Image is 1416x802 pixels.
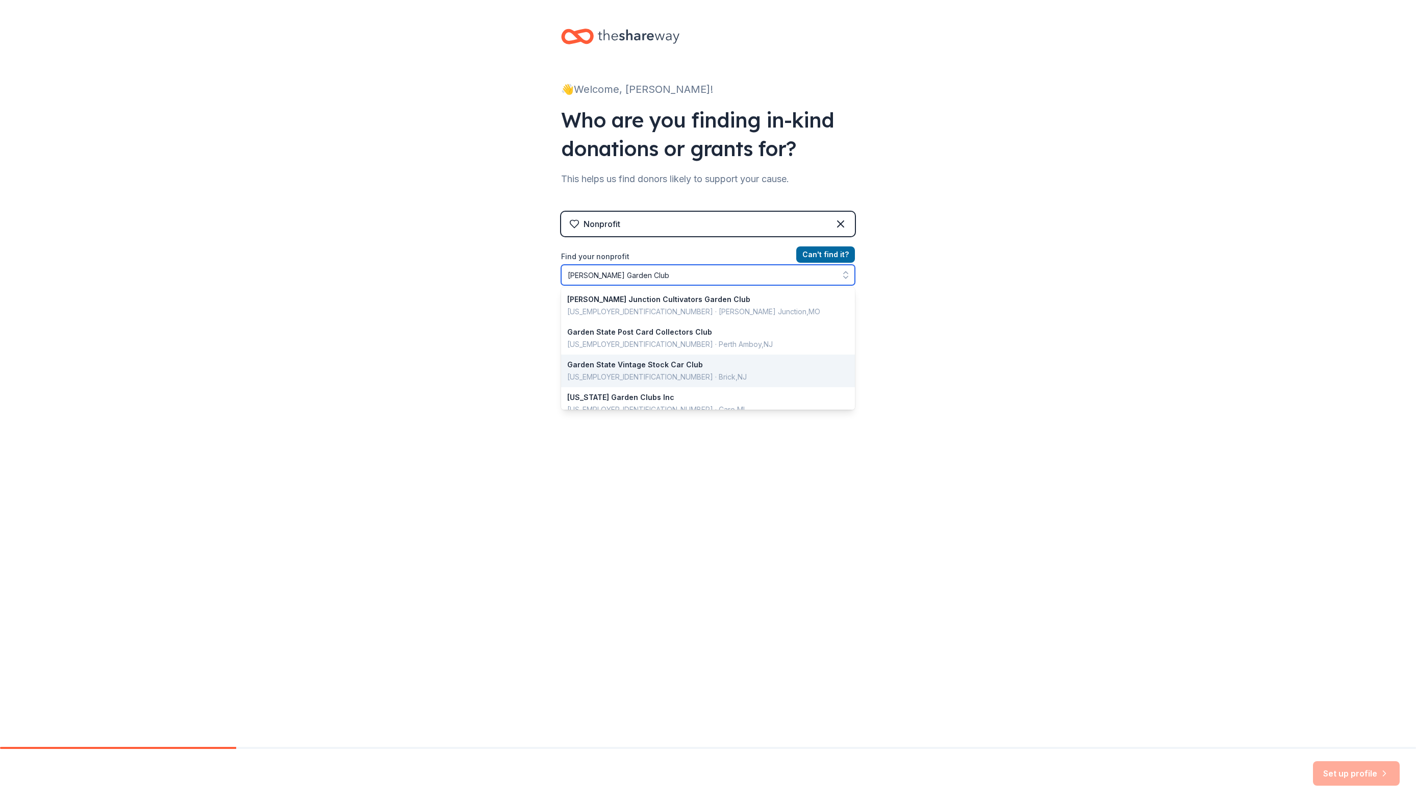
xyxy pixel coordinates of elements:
[561,265,855,285] input: Search by name, EIN, or city
[567,404,837,416] div: [US_EMPLOYER_IDENTIFICATION_NUMBER] · Caro , MI
[567,326,837,338] div: Garden State Post Card Collectors Club
[567,391,837,404] div: [US_STATE] Garden Clubs Inc
[567,359,837,371] div: Garden State Vintage Stock Car Club
[567,293,837,306] div: [PERSON_NAME] Junction Cultivators Garden Club
[567,306,837,318] div: [US_EMPLOYER_IDENTIFICATION_NUMBER] · [PERSON_NAME] Junction , MO
[567,371,837,383] div: [US_EMPLOYER_IDENTIFICATION_NUMBER] · Brick , NJ
[567,338,837,350] div: [US_EMPLOYER_IDENTIFICATION_NUMBER] · Perth Amboy , NJ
